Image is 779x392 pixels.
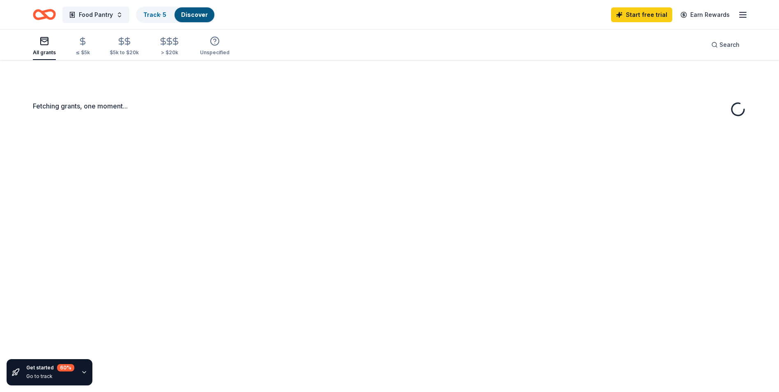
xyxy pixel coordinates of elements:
[159,49,180,56] div: > $20k
[79,10,113,20] span: Food Pantry
[143,11,166,18] a: Track· 5
[110,49,139,56] div: $5k to $20k
[33,101,746,111] div: Fetching grants, one moment...
[676,7,735,22] a: Earn Rewards
[200,49,230,56] div: Unspecified
[719,40,740,50] span: Search
[159,33,180,60] button: > $20k
[76,49,90,56] div: ≤ $5k
[26,373,74,380] div: Go to track
[611,7,672,22] a: Start free trial
[200,33,230,60] button: Unspecified
[33,33,56,60] button: All grants
[136,7,215,23] button: Track· 5Discover
[33,49,56,56] div: All grants
[26,364,74,371] div: Get started
[181,11,208,18] a: Discover
[76,33,90,60] button: ≤ $5k
[110,33,139,60] button: $5k to $20k
[705,37,746,53] button: Search
[62,7,129,23] button: Food Pantry
[33,5,56,24] a: Home
[57,364,74,371] div: 60 %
